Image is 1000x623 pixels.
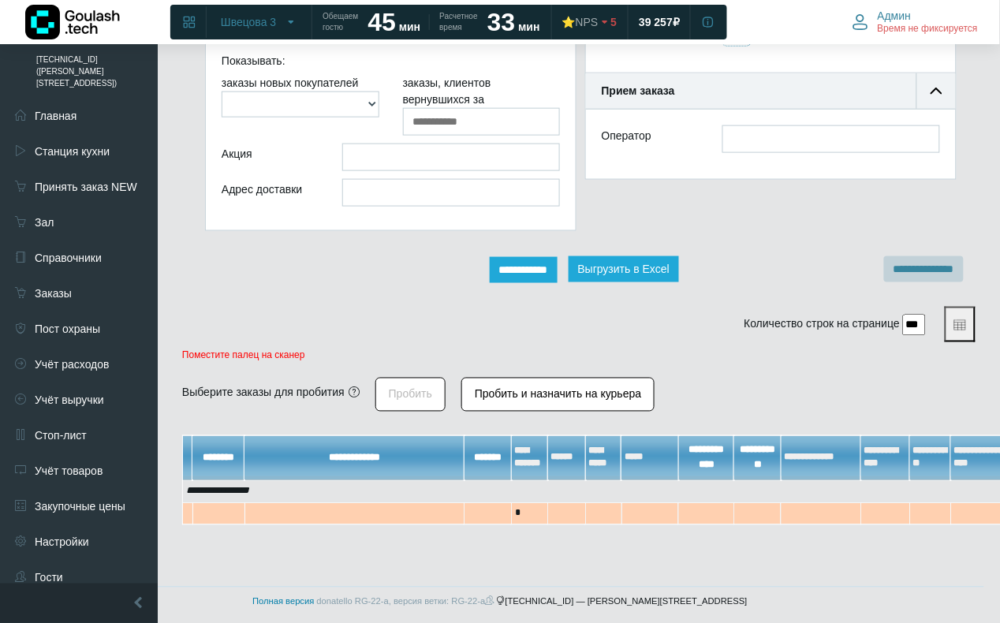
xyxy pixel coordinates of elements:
[611,15,618,29] span: 5
[16,587,984,617] footer: [TECHNICAL_ID] — [PERSON_NAME][STREET_ADDRESS]
[602,128,651,144] label: Оператор
[210,75,391,136] div: заказы новых покупателей
[931,85,942,97] img: collapse
[569,256,680,282] button: Выгрузить в Excel
[221,15,276,29] span: Швецова 3
[210,50,572,75] div: Показывать:
[182,350,976,361] p: Поместите палец на сканер
[368,8,396,36] strong: 45
[439,11,477,33] span: Расчетное время
[25,5,120,39] img: Логотип компании Goulash.tech
[518,21,539,33] span: мин
[553,8,627,36] a: ⭐NPS 5
[211,9,307,35] button: Швецова 3
[313,8,549,36] a: Обещаем гостю 45 мин Расчетное время 33 мин
[562,15,599,29] div: ⭐
[252,597,314,606] a: Полная версия
[391,75,573,136] div: заказы, клиентов вернувшихся за
[629,8,689,36] a: 39 257 ₽
[317,597,497,606] span: donatello RG-22-a, версия ветки: RG-22-a
[878,9,912,23] span: Админ
[744,316,901,333] label: Количество строк на странице
[602,84,675,97] b: Прием заказа
[673,15,680,29] span: ₽
[182,385,345,401] div: Выберите заказы для пробития
[461,378,655,412] button: Пробить и назначить на курьера
[323,11,358,33] span: Обещаем гостю
[639,15,673,29] span: 39 257
[878,23,978,35] span: Время не фиксируется
[843,6,987,39] button: Админ Время не фиксируется
[210,179,330,207] div: Адрес доставки
[487,8,516,36] strong: 33
[210,144,330,171] div: Акция
[399,21,420,33] span: мин
[375,378,446,412] button: Пробить
[576,16,599,28] span: NPS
